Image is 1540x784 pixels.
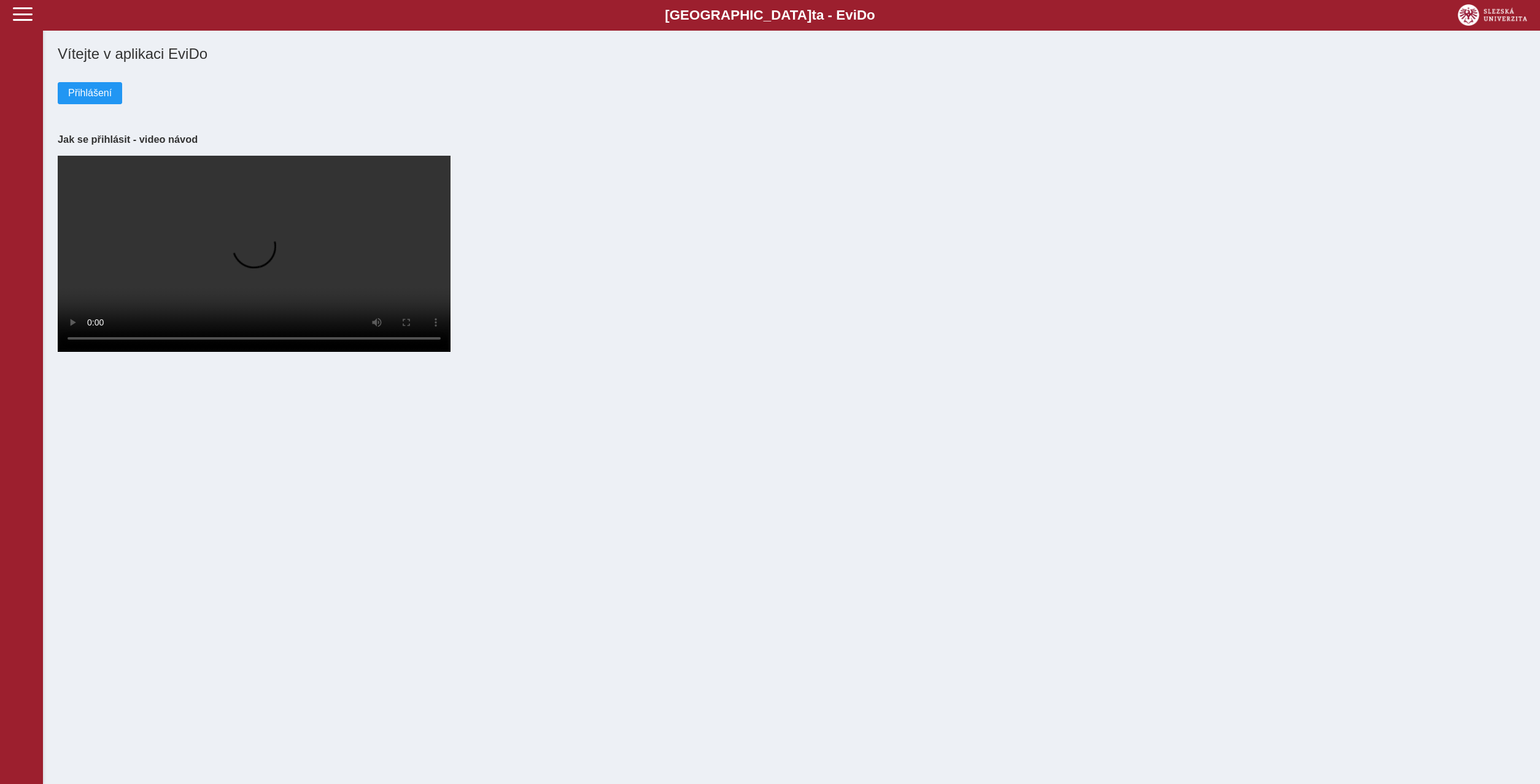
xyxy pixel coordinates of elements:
h1: Vítejte v aplikaci EviDo [58,45,1525,63]
img: logo_web_su.png [1458,4,1527,26]
span: t [811,7,816,23]
h3: Jak se přihlásit - video návod [58,134,1525,145]
span: Přihlášení [68,88,112,99]
button: Přihlášení [58,82,122,104]
span: o [867,7,875,23]
b: [GEOGRAPHIC_DATA] a - Evi [37,7,1503,23]
video: Your browser does not support the video tag. [58,156,451,352]
span: D [857,7,867,23]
